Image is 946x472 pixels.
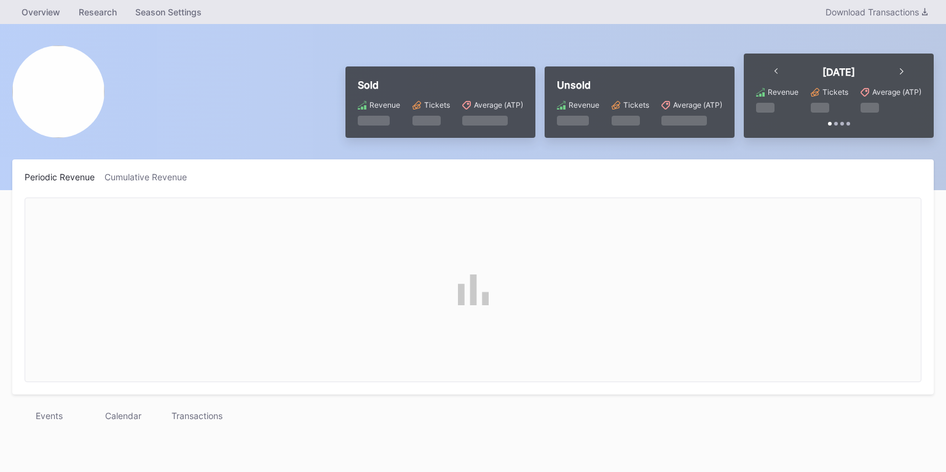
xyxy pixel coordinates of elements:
[673,100,722,110] div: Average (ATP)
[12,407,86,425] div: Events
[126,3,211,21] a: Season Settings
[872,87,921,97] div: Average (ATP)
[160,407,234,425] div: Transactions
[358,79,523,91] div: Sold
[768,87,798,97] div: Revenue
[826,7,928,17] div: Download Transactions
[369,100,400,110] div: Revenue
[822,87,848,97] div: Tickets
[822,66,855,78] div: [DATE]
[12,3,69,21] a: Overview
[69,3,126,21] a: Research
[474,100,523,110] div: Average (ATP)
[424,100,450,110] div: Tickets
[104,172,197,182] div: Cumulative Revenue
[557,79,722,91] div: Unsold
[819,4,934,20] button: Download Transactions
[25,172,104,182] div: Periodic Revenue
[86,407,160,425] div: Calendar
[623,100,649,110] div: Tickets
[569,100,599,110] div: Revenue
